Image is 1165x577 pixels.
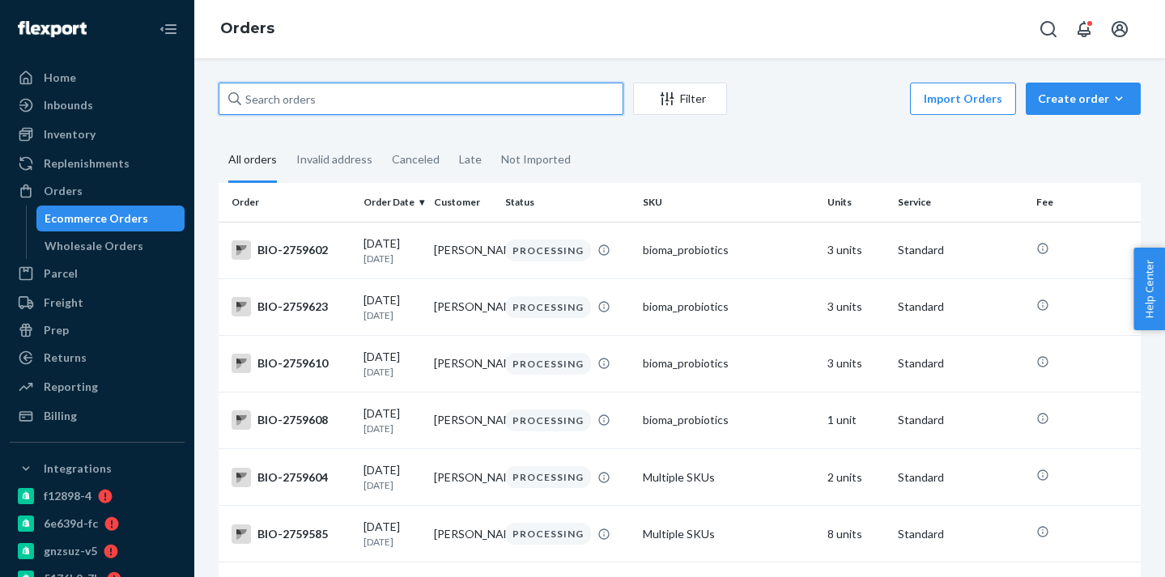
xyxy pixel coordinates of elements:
div: [DATE] [364,405,421,435]
div: bioma_probiotics [643,299,814,315]
div: Canceled [392,138,440,180]
div: bioma_probiotics [643,242,814,258]
div: Prep [44,322,69,338]
a: Reporting [10,374,185,400]
div: BIO-2759623 [232,297,351,316]
th: SKU [636,183,821,222]
div: Not Imported [501,138,571,180]
td: Multiple SKUs [636,506,821,562]
p: [DATE] [364,308,421,322]
td: Multiple SKUs [636,449,821,506]
p: [DATE] [364,365,421,379]
div: Replenishments [44,155,130,172]
div: Parcel [44,265,78,282]
div: BIO-2759604 [232,468,351,487]
div: Returns [44,350,87,366]
a: Billing [10,403,185,429]
a: Wholesale Orders [36,233,185,259]
p: Standard [898,299,1023,315]
div: bioma_probiotics [643,412,814,428]
th: Status [499,183,637,222]
td: [PERSON_NAME] [427,392,498,448]
a: Orders [10,178,185,204]
a: f12898-4 [10,483,185,509]
td: 3 units [821,222,891,278]
button: Help Center [1133,248,1165,330]
div: [DATE] [364,462,421,492]
p: Standard [898,412,1023,428]
div: Filter [634,91,726,107]
div: BIO-2759610 [232,354,351,373]
div: PROCESSING [505,353,591,375]
div: Freight [44,295,83,311]
div: Inventory [44,126,96,142]
div: [DATE] [364,235,421,265]
a: Ecommerce Orders [36,206,185,231]
div: PROCESSING [505,523,591,545]
td: 3 units [821,278,891,335]
p: [DATE] [364,422,421,435]
div: [DATE] [364,519,421,549]
div: gnzsuz-v5 [44,543,97,559]
td: [PERSON_NAME] [427,335,498,392]
td: [PERSON_NAME] [427,506,498,562]
button: Open Search Box [1032,13,1065,45]
img: Flexport logo [18,21,87,37]
a: Replenishments [10,151,185,176]
th: Service [891,183,1030,222]
div: bioma_probiotics [643,355,814,371]
p: Standard [898,469,1023,486]
div: Reporting [44,379,98,395]
td: [PERSON_NAME] [427,278,498,335]
div: Create order [1038,91,1129,107]
button: Close Navigation [152,13,185,45]
div: Home [44,70,76,86]
a: gnzsuz-v5 [10,538,185,564]
p: Standard [898,355,1023,371]
button: Import Orders [910,83,1016,115]
div: Integrations [44,460,112,477]
div: [DATE] [364,292,421,322]
div: PROCESSING [505,466,591,488]
th: Order [219,183,357,222]
th: Units [821,183,891,222]
div: BIO-2759602 [232,240,351,260]
p: Standard [898,526,1023,542]
div: BIO-2759585 [232,524,351,544]
div: Billing [44,408,77,424]
td: 3 units [821,335,891,392]
a: Orders [220,19,274,37]
div: f12898-4 [44,488,91,504]
div: 6e639d-fc [44,515,98,532]
a: Parcel [10,261,185,286]
div: Wholesale Orders [45,238,143,254]
div: Orders [44,183,83,199]
a: 6e639d-fc [10,511,185,537]
ol: breadcrumbs [207,6,287,53]
a: Inbounds [10,92,185,118]
td: [PERSON_NAME] [427,222,498,278]
a: Home [10,65,185,91]
a: Prep [10,317,185,343]
div: Late [459,138,482,180]
div: PROCESSING [505,240,591,261]
button: Create order [1026,83,1141,115]
p: Standard [898,242,1023,258]
th: Fee [1030,183,1141,222]
div: BIO-2759608 [232,410,351,430]
td: 2 units [821,449,891,506]
p: [DATE] [364,478,421,492]
button: Open notifications [1068,13,1100,45]
div: [DATE] [364,349,421,379]
button: Integrations [10,456,185,482]
div: Customer [434,195,491,209]
td: 1 unit [821,392,891,448]
button: Filter [633,83,727,115]
div: All orders [228,138,277,183]
button: Open account menu [1103,13,1136,45]
a: Returns [10,345,185,371]
div: Invalid address [296,138,372,180]
input: Search orders [219,83,623,115]
a: Inventory [10,121,185,147]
